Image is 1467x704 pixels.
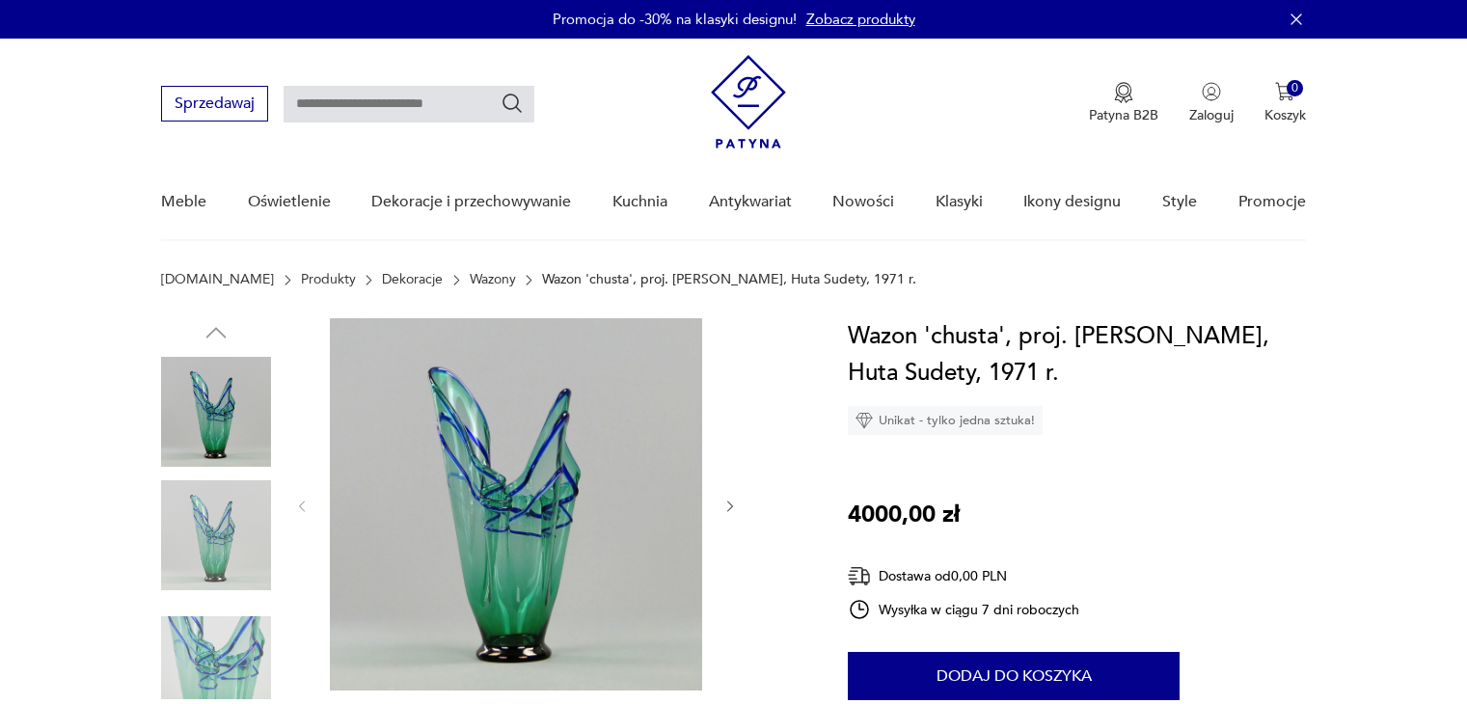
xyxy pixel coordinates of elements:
p: Promocja do -30% na klasyki designu! [553,10,797,29]
img: Ikona dostawy [848,564,871,588]
button: Szukaj [501,92,524,115]
a: Dekoracje [382,272,443,287]
a: Zobacz produkty [806,10,915,29]
div: Dostawa od 0,00 PLN [848,564,1079,588]
a: Sprzedawaj [161,98,268,112]
img: Zdjęcie produktu Wazon 'chusta', proj. Z. Horbowy, Huta Sudety, 1971 r. [330,318,702,690]
img: Ikonka użytkownika [1202,82,1221,101]
a: Klasyki [936,165,983,239]
a: Antykwariat [709,165,792,239]
p: Zaloguj [1189,106,1234,124]
button: Dodaj do koszyka [848,652,1180,700]
a: Nowości [832,165,894,239]
img: Ikona koszyka [1275,82,1294,101]
p: Wazon 'chusta', proj. [PERSON_NAME], Huta Sudety, 1971 r. [542,272,916,287]
div: 0 [1287,80,1303,96]
a: Produkty [301,272,356,287]
p: 4000,00 zł [848,497,960,533]
a: Kuchnia [612,165,667,239]
img: Ikona medalu [1114,82,1133,103]
div: Unikat - tylko jedna sztuka! [848,406,1043,435]
div: Wysyłka w ciągu 7 dni roboczych [848,598,1079,621]
a: Style [1162,165,1197,239]
h1: Wazon 'chusta', proj. [PERSON_NAME], Huta Sudety, 1971 r. [848,318,1306,392]
a: Dekoracje i przechowywanie [371,165,571,239]
a: Ikony designu [1023,165,1121,239]
a: [DOMAIN_NAME] [161,272,274,287]
a: Meble [161,165,206,239]
button: Zaloguj [1189,82,1234,124]
a: Wazony [470,272,516,287]
p: Koszyk [1264,106,1306,124]
button: Patyna B2B [1089,82,1158,124]
p: Patyna B2B [1089,106,1158,124]
a: Ikona medaluPatyna B2B [1089,82,1158,124]
button: 0Koszyk [1264,82,1306,124]
button: Sprzedawaj [161,86,268,122]
img: Ikona diamentu [856,412,873,429]
img: Patyna - sklep z meblami i dekoracjami vintage [711,55,786,149]
a: Oświetlenie [248,165,331,239]
img: Zdjęcie produktu Wazon 'chusta', proj. Z. Horbowy, Huta Sudety, 1971 r. [161,480,271,590]
img: Zdjęcie produktu Wazon 'chusta', proj. Z. Horbowy, Huta Sudety, 1971 r. [161,357,271,467]
a: Promocje [1238,165,1306,239]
